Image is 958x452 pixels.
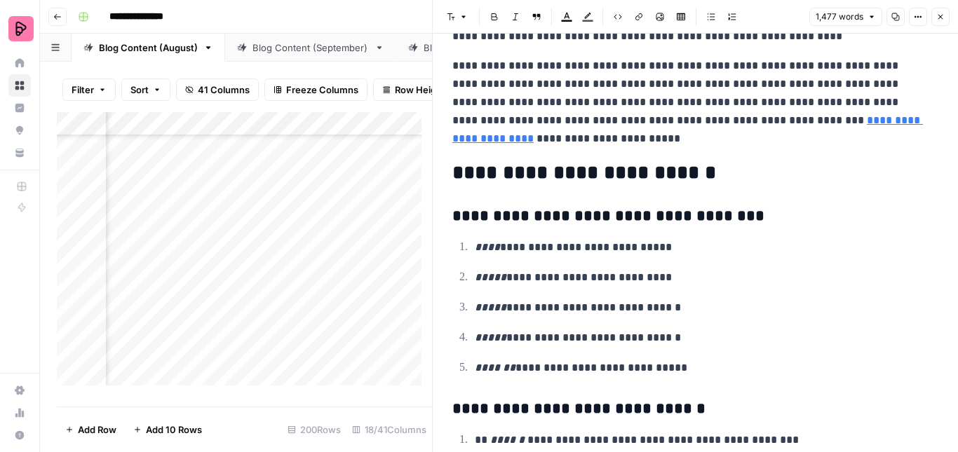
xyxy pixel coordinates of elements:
a: Blog Content (September) [225,34,396,62]
span: 41 Columns [198,83,250,97]
a: Browse [8,74,31,97]
button: Filter [62,78,116,101]
a: Opportunities [8,119,31,142]
a: Settings [8,379,31,402]
span: Freeze Columns [286,83,358,97]
a: Your Data [8,142,31,164]
span: Filter [72,83,94,97]
a: Insights [8,97,31,119]
span: 1,477 words [816,11,863,23]
a: Blog Content (July) [396,34,537,62]
button: Workspace: Preply [8,11,31,46]
button: Add 10 Rows [125,418,210,441]
span: Row Height [395,83,445,97]
a: Home [8,52,31,74]
button: Add Row [57,418,125,441]
span: Sort [130,83,149,97]
div: 200 Rows [282,418,346,441]
button: Freeze Columns [264,78,367,101]
span: Add 10 Rows [146,423,202,437]
button: Help + Support [8,424,31,446]
div: Blog Content (August) [99,41,198,55]
a: Blog Content (August) [72,34,225,62]
button: Row Height [373,78,454,101]
button: 1,477 words [809,8,882,26]
button: Sort [121,78,170,101]
div: 18/41 Columns [346,418,432,441]
img: Preply Logo [8,16,34,41]
span: Add Row [78,423,116,437]
div: Blog Content (September) [252,41,369,55]
div: Blog Content (July) [424,41,510,55]
a: Usage [8,402,31,424]
button: 41 Columns [176,78,259,101]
